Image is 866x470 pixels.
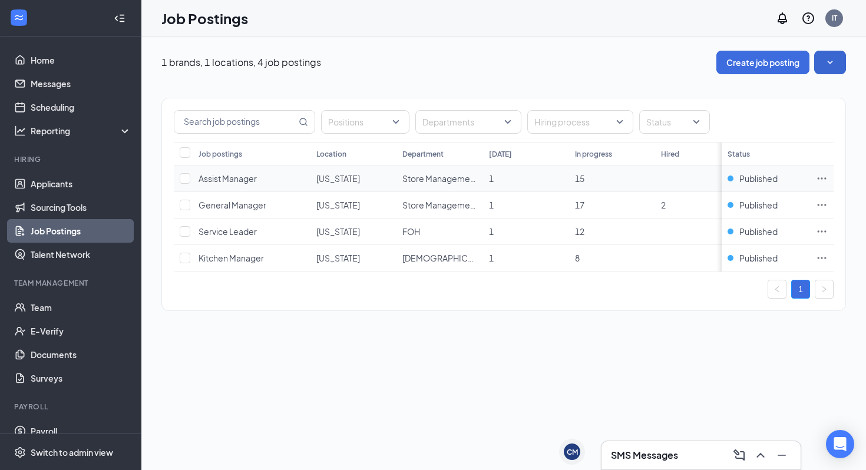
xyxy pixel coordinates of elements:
div: Open Intercom Messenger [826,430,854,458]
a: Payroll [31,419,131,443]
th: Hired [655,142,741,166]
a: E-Verify [31,319,131,343]
td: New York [310,166,396,192]
button: left [768,280,786,299]
span: 8 [575,253,580,263]
td: New York [310,219,396,245]
a: Documents [31,343,131,366]
span: FOH [402,226,420,237]
a: 1 [792,280,809,298]
button: Create job posting [716,51,809,74]
span: [US_STATE] [316,226,360,237]
th: [DATE] [483,142,569,166]
td: Store Management [396,166,482,192]
td: Store Management [396,192,482,219]
button: ChevronUp [751,446,770,465]
svg: Analysis [14,125,26,137]
span: 2 [661,200,666,210]
span: [DEMOGRAPHIC_DATA] [402,253,494,263]
svg: Ellipses [816,226,828,237]
li: 1 [791,280,810,299]
div: Location [316,149,346,159]
svg: QuestionInfo [801,11,815,25]
svg: MagnifyingGlass [299,117,308,127]
span: [US_STATE] [316,200,360,210]
div: Hiring [14,154,129,164]
span: Published [739,226,778,237]
button: Minimize [772,446,791,465]
span: Store Management [402,173,478,184]
span: Service Leader [199,226,257,237]
a: Sourcing Tools [31,196,131,219]
td: New York [310,192,396,219]
div: Switch to admin view [31,446,113,458]
div: IT [832,13,837,23]
svg: Settings [14,446,26,458]
th: Status [722,142,810,166]
svg: WorkstreamLogo [13,12,25,24]
span: Published [739,252,778,264]
span: [US_STATE] [316,253,360,263]
svg: Ellipses [816,199,828,211]
span: Published [739,199,778,211]
a: Team [31,296,131,319]
span: 1 [489,253,494,263]
span: Assist Manager [199,173,257,184]
div: CM [567,447,578,457]
svg: Notifications [775,11,789,25]
span: 1 [489,226,494,237]
span: Store Management [402,200,478,210]
svg: ChevronUp [753,448,768,462]
span: right [821,286,828,293]
svg: Ellipses [816,252,828,264]
span: 17 [575,200,584,210]
span: Kitchen Manager [199,253,264,263]
svg: SmallChevronDown [824,57,836,68]
svg: Ellipses [816,173,828,184]
span: left [774,286,781,293]
button: ComposeMessage [730,446,749,465]
span: 1 [489,200,494,210]
a: Home [31,48,131,72]
a: Messages [31,72,131,95]
h3: SMS Messages [611,449,678,462]
a: Job Postings [31,219,131,243]
span: Published [739,173,778,184]
div: Team Management [14,278,129,288]
span: [US_STATE] [316,173,360,184]
input: Search job postings [174,111,296,133]
a: Talent Network [31,243,131,266]
span: General Manager [199,200,266,210]
span: 1 [489,173,494,184]
div: Reporting [31,125,132,137]
td: BOH [396,245,482,272]
a: Surveys [31,366,131,390]
h1: Job Postings [161,8,248,28]
p: 1 brands, 1 locations, 4 job postings [161,56,321,69]
a: Applicants [31,172,131,196]
td: New York [310,245,396,272]
svg: Minimize [775,448,789,462]
div: Payroll [14,402,129,412]
li: Next Page [815,280,834,299]
svg: ComposeMessage [732,448,746,462]
td: FOH [396,219,482,245]
button: right [815,280,834,299]
a: Scheduling [31,95,131,119]
button: SmallChevronDown [814,51,846,74]
svg: Collapse [114,12,125,24]
div: Job postings [199,149,242,159]
li: Previous Page [768,280,786,299]
span: 15 [575,173,584,184]
th: In progress [569,142,655,166]
span: 12 [575,226,584,237]
div: Department [402,149,444,159]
